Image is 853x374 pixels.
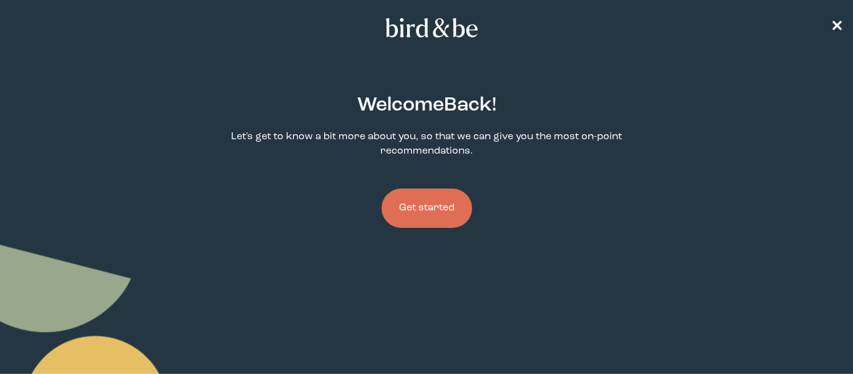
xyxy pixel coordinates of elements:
[791,315,841,362] iframe: Gorgias live chat messenger
[382,189,472,228] button: Get started
[382,169,472,248] a: Get started
[831,20,843,35] span: ✕
[224,130,630,159] p: Let's get to know a bit more about you, so that we can give you the most on-point recommendations.
[357,91,496,120] h2: Welcome Back !
[831,17,843,39] a: ✕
